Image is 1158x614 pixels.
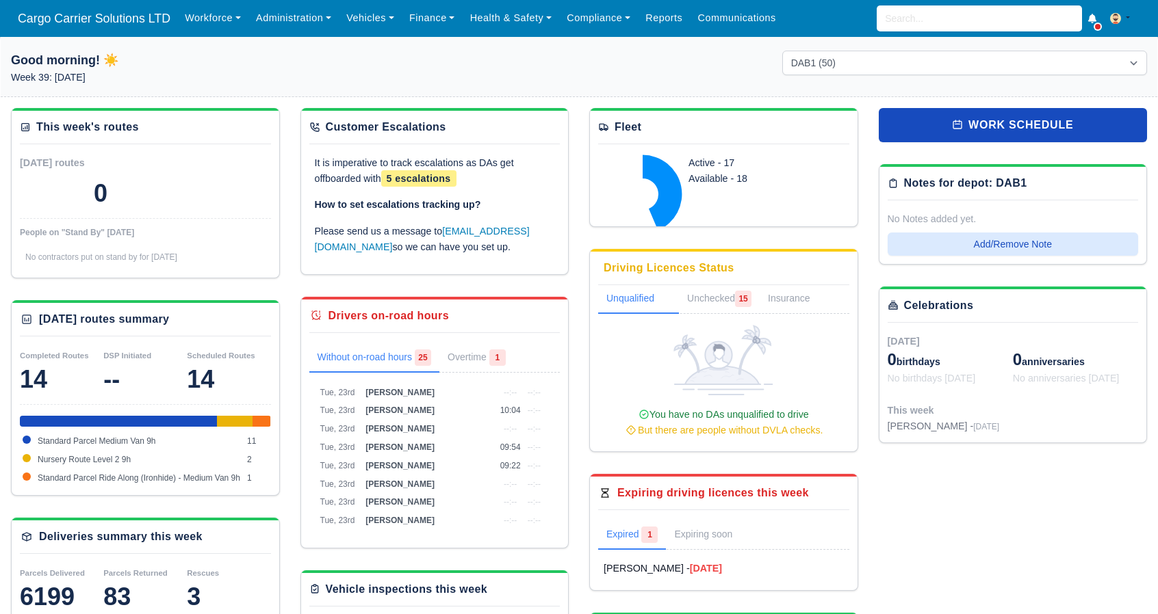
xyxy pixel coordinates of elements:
div: 6199 [20,583,103,611]
a: Overtime [439,344,514,373]
div: 14 [20,366,103,393]
a: Without on-road hours [309,344,440,373]
div: People on "Stand By" [DATE] [20,227,271,238]
div: [PERSON_NAME] - [888,418,1000,434]
div: Drivers on-road hours [329,308,449,324]
span: --:-- [504,497,517,507]
span: 25 [415,349,431,366]
div: Celebrations [904,297,974,314]
div: No Notes added yet. [888,211,1139,227]
div: [DATE] routes [20,155,145,171]
div: Available - 18 [689,171,814,187]
div: 3 [187,583,270,611]
span: 10:04 [500,405,521,415]
a: Insurance [760,285,834,314]
span: 5 escalations [381,170,456,187]
span: Tue, 23rd [320,424,355,433]
small: Parcels Delivered [20,569,85,577]
span: Nursery Route Level 2 9h [38,455,131,464]
a: Cargo Carrier Solutions LTD [11,5,177,32]
span: No birthdays [DATE] [888,373,976,384]
div: [DATE] routes summary [39,311,169,328]
a: Workforce [177,5,248,31]
div: Fleet [615,119,641,135]
small: Rescues [187,569,219,577]
span: --:-- [504,479,517,489]
p: It is imperative to track escalations as DAs get offboarded with [315,155,555,187]
span: --:-- [528,497,541,507]
a: Unchecked [679,285,760,314]
span: 09:54 [500,442,521,452]
td: 1 [244,469,271,488]
span: Tue, 23rd [320,442,355,452]
div: Standard Parcel Medium Van 9h [20,416,217,427]
div: anniversaries [1013,349,1138,371]
div: Notes for depot: DAB1 [904,175,1027,191]
span: This week [888,405,934,416]
small: DSP Initiated [103,351,151,360]
a: Unqualified [598,285,679,314]
a: [PERSON_NAME] -[DATE] [604,561,844,576]
a: Vehicles [339,5,402,31]
h1: Good morning! ☀️ [11,51,376,70]
td: 2 [244,451,271,469]
div: -- [103,366,187,393]
span: 15 [735,291,751,307]
p: How to set escalations tracking up? [315,197,555,213]
span: 0 [888,350,897,369]
div: Vehicle inspections this week [326,581,488,598]
span: --:-- [528,424,541,433]
div: Driving Licences Status [604,260,734,276]
div: 14 [187,366,270,393]
small: Parcels Returned [103,569,168,577]
p: Please send us a message to so we can have you set up. [315,224,555,255]
span: [DATE] [888,336,920,347]
a: Expired [598,521,666,550]
p: Week 39: [DATE] [11,70,376,85]
a: Reports [638,5,690,31]
span: No contractors put on stand by for [DATE] [25,252,177,262]
small: Completed Routes [20,351,89,360]
a: Administration [248,5,339,31]
strong: [DATE] [690,563,722,574]
a: Finance [402,5,463,31]
a: Compliance [559,5,638,31]
span: --:-- [504,516,517,525]
div: Standard Parcel Ride Along (Ironhide) - Medium Van 9h [253,416,270,427]
div: But there are people without DVLA checks. [604,423,844,438]
span: [PERSON_NAME] [365,461,435,470]
span: No anniversaries [DATE] [1013,373,1120,384]
div: birthdays [888,349,1013,371]
a: work schedule [879,108,1148,142]
span: --:-- [504,388,517,397]
td: 11 [244,432,271,451]
div: Deliveries summary this week [39,529,203,545]
span: --:-- [528,461,541,470]
span: --:-- [528,479,541,489]
span: [PERSON_NAME] [365,479,435,489]
span: 09:22 [500,461,521,470]
span: Tue, 23rd [320,516,355,525]
span: Standard Parcel Ride Along (Ironhide) - Medium Van 9h [38,473,240,483]
span: Tue, 23rd [320,461,355,470]
a: [EMAIL_ADDRESS][DOMAIN_NAME] [315,226,530,252]
div: Nursery Route Level 2 9h [217,416,253,427]
span: Tue, 23rd [320,497,355,507]
span: --:-- [528,388,541,397]
span: [PERSON_NAME] [365,442,435,452]
div: Expiring driving licences this week [617,485,809,501]
div: Active - 17 [689,155,814,171]
span: Tue, 23rd [320,479,355,489]
span: [PERSON_NAME] [365,405,435,415]
span: Tue, 23rd [320,405,355,415]
span: [PERSON_NAME] [365,516,435,525]
span: Tue, 23rd [320,388,355,397]
span: --:-- [504,424,517,433]
span: [PERSON_NAME] [365,388,435,397]
div: You have no DAs unqualified to drive [604,407,844,438]
div: 0 [94,180,107,207]
span: [PERSON_NAME] [365,424,435,433]
button: Add/Remove Note [888,232,1139,256]
div: Customer Escalations [326,119,446,135]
